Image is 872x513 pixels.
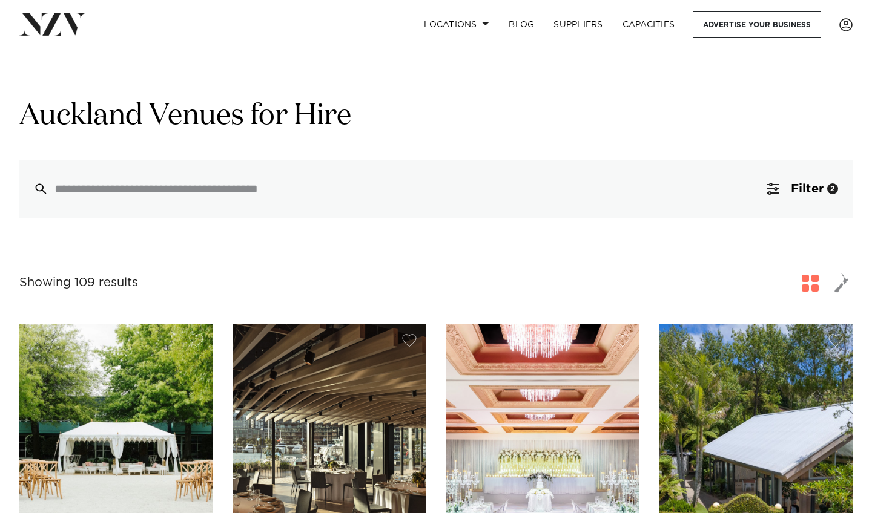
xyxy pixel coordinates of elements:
img: nzv-logo.png [19,13,85,35]
a: BLOG [499,11,544,38]
a: SUPPLIERS [544,11,612,38]
div: 2 [827,183,838,194]
a: Capacities [613,11,685,38]
span: Filter [791,183,824,195]
button: Filter2 [752,160,853,218]
a: Locations [414,11,499,38]
h1: Auckland Venues for Hire [19,97,853,136]
div: Showing 109 results [19,273,138,292]
a: Advertise your business [693,11,821,38]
